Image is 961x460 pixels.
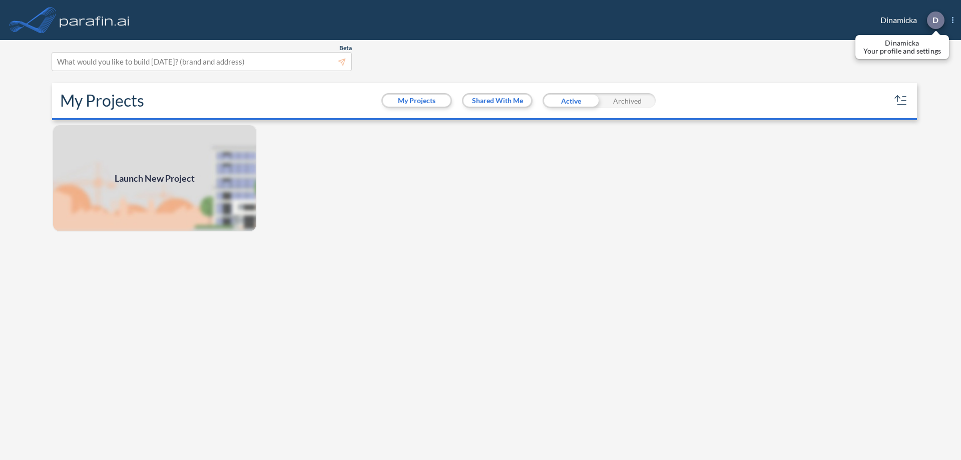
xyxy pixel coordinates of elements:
[863,47,941,55] p: Your profile and settings
[863,39,941,47] p: Dinamicka
[383,95,450,107] button: My Projects
[52,124,257,232] a: Launch New Project
[52,124,257,232] img: add
[865,12,953,29] div: Dinamicka
[115,172,195,185] span: Launch New Project
[58,10,132,30] img: logo
[339,44,352,52] span: Beta
[893,93,909,109] button: sort
[463,95,531,107] button: Shared With Me
[543,93,599,108] div: Active
[932,16,938,25] p: D
[60,91,144,110] h2: My Projects
[599,93,656,108] div: Archived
